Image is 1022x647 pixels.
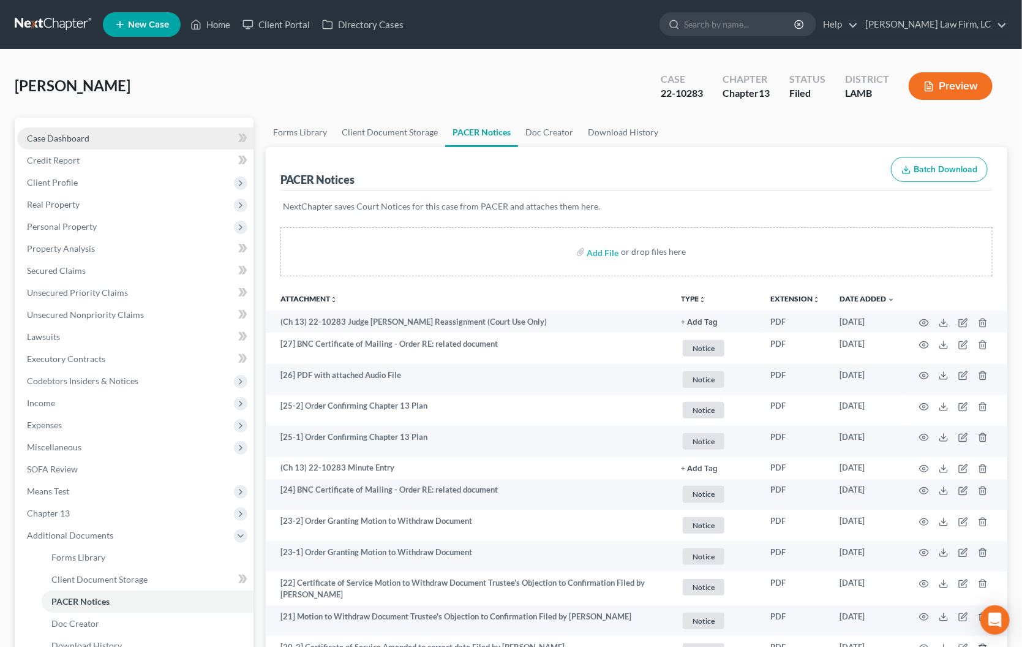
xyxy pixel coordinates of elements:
[27,420,62,430] span: Expenses
[681,316,751,328] a: + Add Tag
[334,118,445,147] a: Client Document Storage
[830,311,904,333] td: [DATE]
[266,541,671,572] td: [23-1] Order Granting Motion to Withdraw Document
[761,572,830,605] td: PDF
[266,479,671,510] td: [24] BNC Certificate of Mailing - Order RE: related document
[681,611,751,631] a: Notice
[761,395,830,426] td: PDF
[266,510,671,541] td: [23-2] Order Granting Motion to Withdraw Document
[830,395,904,426] td: [DATE]
[42,613,254,635] a: Doc Creator
[840,294,895,303] a: Date Added expand_more
[27,486,69,496] span: Means Test
[681,462,751,474] a: + Add Tag
[830,333,904,364] td: [DATE]
[51,552,105,562] span: Forms Library
[236,13,316,36] a: Client Portal
[699,296,706,303] i: unfold_more
[684,13,796,36] input: Search by name...
[681,295,706,303] button: TYPEunfold_more
[681,577,751,597] a: Notice
[27,508,70,518] span: Chapter 13
[761,605,830,637] td: PDF
[622,246,686,258] div: or drop files here
[266,118,334,147] a: Forms Library
[27,287,128,298] span: Unsecured Priority Claims
[887,296,895,303] i: expand_more
[830,510,904,541] td: [DATE]
[830,541,904,572] td: [DATE]
[830,426,904,457] td: [DATE]
[681,400,751,420] a: Notice
[27,133,89,143] span: Case Dashboard
[266,311,671,333] td: (Ch 13) 22-10283 Judge [PERSON_NAME] Reassignment (Court Use Only)
[891,157,988,183] button: Batch Download
[683,371,724,388] span: Notice
[914,164,977,175] span: Batch Download
[42,547,254,569] a: Forms Library
[27,199,80,210] span: Real Property
[15,77,130,94] span: [PERSON_NAME]
[761,311,830,333] td: PDF
[280,294,337,303] a: Attachmentunfold_more
[683,433,724,450] span: Notice
[128,20,169,29] span: New Case
[51,618,99,629] span: Doc Creator
[266,426,671,457] td: [25-1] Order Confirming Chapter 13 Plan
[27,243,95,254] span: Property Analysis
[266,605,671,637] td: [21] Motion to Withdraw Document Trustee's Objection to Confirmation Filed by [PERSON_NAME]
[683,402,724,418] span: Notice
[17,149,254,172] a: Credit Report
[830,572,904,605] td: [DATE]
[17,238,254,260] a: Property Analysis
[761,364,830,395] td: PDF
[27,221,97,232] span: Personal Property
[17,127,254,149] a: Case Dashboard
[683,486,724,502] span: Notice
[681,319,718,327] button: + Add Tag
[761,479,830,510] td: PDF
[761,510,830,541] td: PDF
[27,398,55,408] span: Income
[27,464,78,474] span: SOFA Review
[723,72,770,86] div: Chapter
[518,118,581,147] a: Doc Creator
[759,87,770,99] span: 13
[581,118,666,147] a: Download History
[266,333,671,364] td: [27] BNC Certificate of Mailing - Order RE: related document
[316,13,410,36] a: Directory Cases
[266,395,671,426] td: [25-2] Order Confirming Chapter 13 Plan
[283,200,990,213] p: NextChapter saves Court Notices for this case from PACER and attaches them here.
[845,72,889,86] div: District
[681,465,718,473] button: + Add Tag
[770,294,820,303] a: Extensionunfold_more
[42,591,254,613] a: PACER Notices
[27,530,113,540] span: Additional Documents
[817,13,858,36] a: Help
[859,13,1007,36] a: [PERSON_NAME] Law Firm, LC
[445,118,518,147] a: PACER Notices
[683,579,724,596] span: Notice
[909,72,993,100] button: Preview
[681,431,751,452] a: Notice
[683,548,724,565] span: Notice
[42,569,254,591] a: Client Document Storage
[681,484,751,504] a: Notice
[681,369,751,390] a: Notice
[27,155,80,165] span: Credit Report
[661,72,703,86] div: Case
[266,572,671,605] td: [22] Certificate of Service Motion to Withdraw Document Trustee's Objection to Confirmation Filed...
[789,72,825,86] div: Status
[266,457,671,479] td: (Ch 13) 22-10283 Minute Entry
[17,260,254,282] a: Secured Claims
[27,442,81,452] span: Miscellaneous
[266,364,671,395] td: [26] PDF with attached Audio File
[27,265,86,276] span: Secured Claims
[723,86,770,100] div: Chapter
[761,426,830,457] td: PDF
[830,364,904,395] td: [DATE]
[661,86,703,100] div: 22-10283
[51,596,110,607] span: PACER Notices
[17,326,254,348] a: Lawsuits
[330,296,337,303] i: unfold_more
